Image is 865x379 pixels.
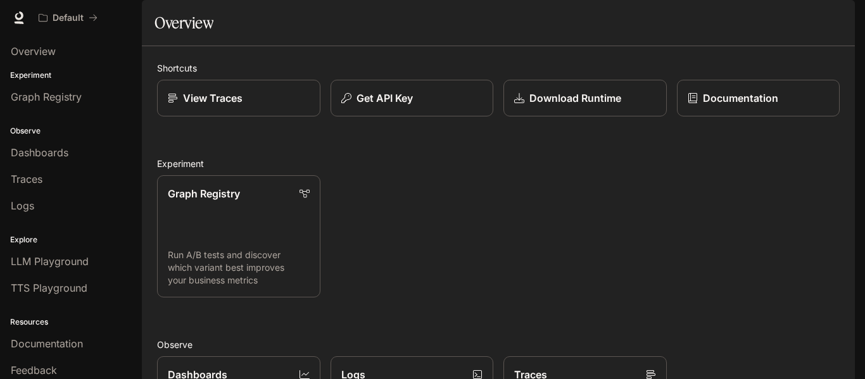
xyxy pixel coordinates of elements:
p: View Traces [183,90,243,106]
p: Run A/B tests and discover which variant best improves your business metrics [168,249,310,287]
p: Documentation [703,90,778,106]
p: Download Runtime [529,90,621,106]
button: Get API Key [331,80,494,116]
a: Download Runtime [503,80,667,116]
p: Graph Registry [168,186,240,201]
h2: Experiment [157,157,840,170]
a: Graph RegistryRun A/B tests and discover which variant best improves your business metrics [157,175,320,297]
a: View Traces [157,80,320,116]
h1: Overview [155,10,213,35]
a: Documentation [677,80,840,116]
button: All workspaces [33,5,103,30]
h2: Shortcuts [157,61,840,75]
p: Default [53,13,84,23]
h2: Observe [157,338,840,351]
p: Get API Key [357,90,413,106]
